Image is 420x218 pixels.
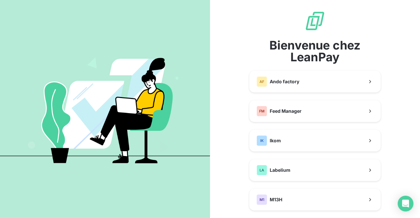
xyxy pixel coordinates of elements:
[249,39,381,63] span: Bienvenue chez LeanPay
[270,196,282,203] span: M13H
[249,100,381,122] button: FMFeed Manager
[249,159,381,181] button: LALabelium
[257,194,267,205] div: M1
[249,71,381,92] button: AFAndo factory
[257,76,267,87] div: AF
[270,137,281,144] span: Ikom
[304,10,325,31] img: logo sigle
[270,167,290,173] span: Labelium
[257,165,267,175] div: LA
[249,130,381,151] button: IKIkom
[249,189,381,210] button: M1M13H
[257,106,267,116] div: FM
[398,196,413,211] div: Open Intercom Messenger
[270,78,299,85] span: Ando factory
[270,108,302,114] span: Feed Manager
[257,135,267,146] div: IK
